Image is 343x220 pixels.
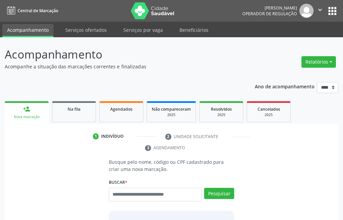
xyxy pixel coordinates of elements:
[109,158,235,173] p: Busque pelo nome, código ou CPF cadastrado para criar uma nova marcação.
[242,11,297,17] span: Operador de regulação
[204,188,234,199] button: Pesquisar
[252,112,286,117] div: 2025
[101,133,124,139] div: Indivíduo
[326,5,338,17] button: apps
[255,82,315,90] p: Ano de acompanhamento
[119,24,168,36] a: Serviços por vaga
[2,24,53,37] a: Acompanhamento
[152,106,191,112] span: Não compareceram
[152,112,191,117] div: 2025
[5,63,238,70] p: Acompanhe a situação das marcações correntes e finalizadas
[5,46,238,63] p: Acompanhamento
[60,24,112,36] a: Serviços ofertados
[204,112,238,117] div: 2025
[175,24,213,36] a: Beneficiários
[299,4,314,18] img: img
[316,6,324,14] i: 
[258,106,280,112] span: Cancelados
[9,114,44,119] div: Nova marcação
[5,5,58,16] a: Central de Marcação
[110,106,132,112] span: Agendados
[23,105,30,113] div: person_add
[301,56,336,68] button: Relatórios
[68,106,80,112] span: Na fila
[93,133,99,139] div: 1
[211,106,232,112] span: Resolvidos
[18,8,58,14] span: Central de Marcação
[109,177,127,188] label: Buscar
[242,5,297,11] div: [PERSON_NAME]
[314,4,326,18] button: 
